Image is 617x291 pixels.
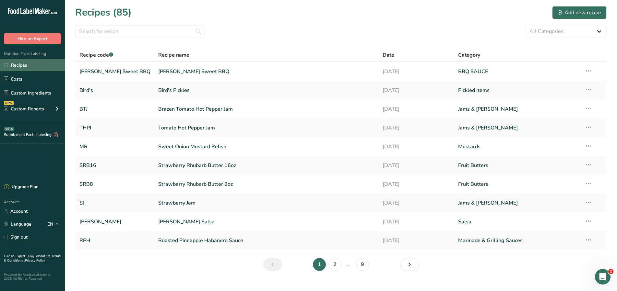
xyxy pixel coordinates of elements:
[79,177,150,191] a: SRB8
[75,5,132,20] h1: Recipes (85)
[79,84,150,97] a: Bird's
[47,220,61,228] div: EN
[4,273,61,281] div: Powered By FoodLabelMaker © 2025 All Rights Reserved
[79,215,150,229] a: [PERSON_NAME]
[356,258,369,271] a: Page 9.
[158,215,375,229] a: [PERSON_NAME] Salsa
[25,258,45,263] a: Privacy Policy
[158,234,375,247] a: Roasted Pineapple Habanero Sauce
[383,177,450,191] a: [DATE]
[79,159,150,172] a: SRB16
[158,102,375,116] a: Brazen Tomato Hot Pepper Jam
[458,51,480,59] span: Category
[458,234,577,247] a: Marinade & Grilling Sauces
[28,254,36,258] a: FAQ .
[383,215,450,229] a: [DATE]
[458,159,577,172] a: Fruit Butters
[558,9,601,17] div: Add new recipe
[4,254,61,263] a: Terms & Conditions .
[4,101,14,105] div: NEW
[79,121,150,135] a: THPJ
[36,254,52,258] a: About Us .
[79,65,150,78] a: [PERSON_NAME] Sweet BBQ
[383,84,450,97] a: [DATE]
[383,65,450,78] a: [DATE]
[263,258,282,271] a: Previous page
[328,258,341,271] a: Page 2.
[158,177,375,191] a: Strawberry Rhubarb Butter 8oz
[458,84,577,97] a: Pickled Items
[458,65,577,78] a: BBQ SAUCE
[158,84,375,97] a: Bird's Pickles
[383,121,450,135] a: [DATE]
[608,269,613,274] span: 2
[79,102,150,116] a: BTJ
[158,196,375,210] a: Strawberry Jam
[383,51,394,59] span: Date
[552,6,607,19] button: Add new recipe
[383,102,450,116] a: [DATE]
[4,33,61,44] button: Hire an Expert
[458,215,577,229] a: Salsa
[158,140,375,153] a: Sweet Onion Mustard Relish
[158,65,375,78] a: [PERSON_NAME] Sweet BBQ
[158,51,189,59] span: Recipe name
[4,106,44,112] div: Custom Reports
[158,121,375,135] a: Tomato Hot Pepper Jam
[383,234,450,247] a: [DATE]
[4,218,31,230] a: Language
[383,140,450,153] a: [DATE]
[4,184,38,190] div: Upgrade Plan
[458,196,577,210] a: Jams & [PERSON_NAME]
[4,254,27,258] a: Hire an Expert .
[4,127,14,131] div: BETA
[79,196,150,210] a: SJ
[400,258,419,271] a: Next page
[458,177,577,191] a: Fruit Butters
[79,140,150,153] a: MR
[79,51,113,59] span: Recipe code
[458,121,577,135] a: Jams & [PERSON_NAME]
[458,102,577,116] a: Jams & [PERSON_NAME]
[383,159,450,172] a: [DATE]
[158,159,375,172] a: Strawberry Rhubarb Butter 16oz
[75,25,205,38] input: Search for recipe
[79,234,150,247] a: RPH
[595,269,611,285] iframe: Intercom live chat
[458,140,577,153] a: Mustards
[383,196,450,210] a: [DATE]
